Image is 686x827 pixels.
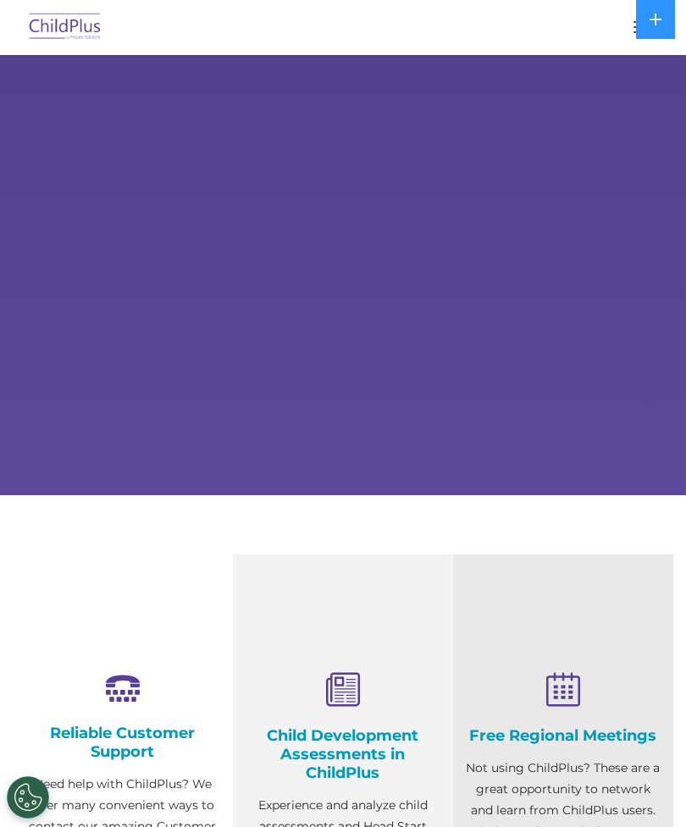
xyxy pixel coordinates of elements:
img: ChildPlus by Procare Solutions [25,8,105,47]
h4: Reliable Customer Support [25,724,220,761]
button: Cookies Settings [7,776,49,819]
h4: Child Development Assessments in ChildPlus [246,726,440,782]
h4: Free Regional Meetings [466,726,661,745]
